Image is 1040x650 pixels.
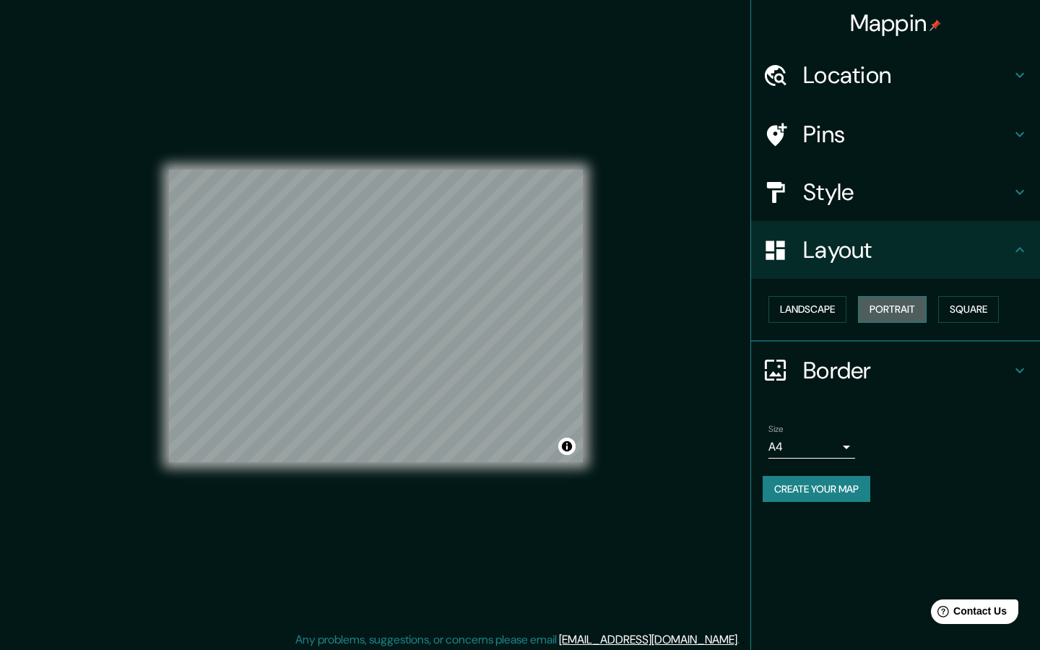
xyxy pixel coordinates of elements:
div: Border [751,342,1040,399]
div: . [742,631,745,649]
h4: Layout [803,235,1011,264]
button: Landscape [768,296,846,323]
div: . [740,631,742,649]
p: Any problems, suggestions, or concerns please email . [295,631,740,649]
a: [EMAIL_ADDRESS][DOMAIN_NAME] [559,632,737,647]
h4: Border [803,356,1011,385]
iframe: Help widget launcher [911,594,1024,634]
h4: Mappin [850,9,942,38]
h4: Location [803,61,1011,90]
div: A4 [768,435,855,459]
button: Square [938,296,999,323]
h4: Style [803,178,1011,207]
img: pin-icon.png [929,19,941,31]
button: Toggle attribution [558,438,576,455]
button: Portrait [858,296,927,323]
canvas: Map [169,170,583,462]
div: Pins [751,105,1040,163]
h4: Pins [803,120,1011,149]
button: Create your map [763,476,870,503]
label: Size [768,422,784,435]
div: Layout [751,221,1040,279]
div: Location [751,46,1040,104]
div: Style [751,163,1040,221]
